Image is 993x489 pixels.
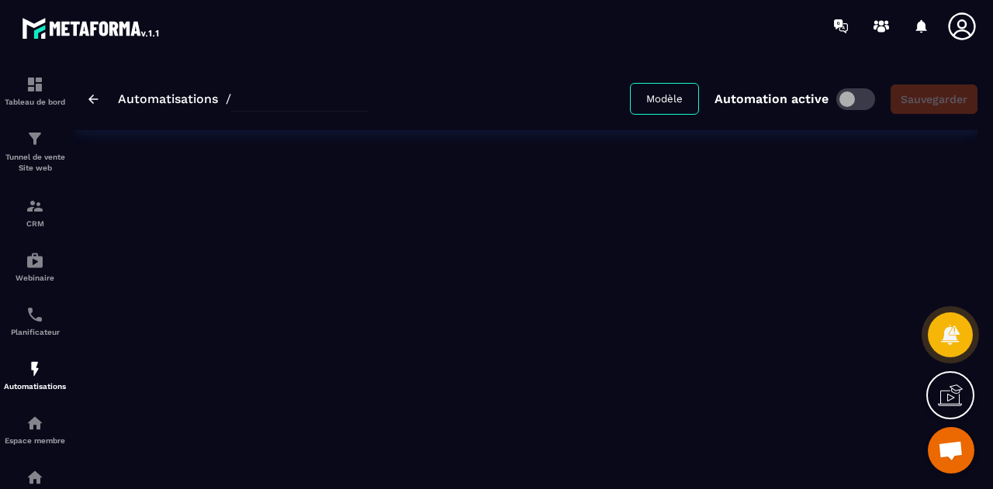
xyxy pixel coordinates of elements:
[26,360,44,378] img: automations
[226,91,231,106] span: /
[4,348,66,402] a: automationsautomationsAutomatisations
[22,14,161,42] img: logo
[4,274,66,282] p: Webinaire
[4,185,66,239] a: formationformationCRM
[4,382,66,391] p: Automatisations
[26,251,44,270] img: automations
[26,414,44,432] img: automations
[4,436,66,445] p: Espace membre
[118,91,218,106] a: Automatisations
[26,468,44,487] img: social-network
[26,197,44,215] img: formation
[88,95,99,104] img: arrow
[26,75,44,94] img: formation
[26,129,44,148] img: formation
[630,83,699,115] button: Modèle
[4,328,66,336] p: Planificateur
[26,305,44,324] img: scheduler
[4,402,66,456] a: automationsautomationsEspace membre
[4,219,66,228] p: CRM
[4,294,66,348] a: schedulerschedulerPlanificateur
[4,239,66,294] a: automationsautomationsWebinaire
[4,98,66,106] p: Tableau de bord
[714,91,829,106] p: Automation active
[928,427,974,474] a: Ouvrir le chat
[4,152,66,174] p: Tunnel de vente Site web
[4,118,66,185] a: formationformationTunnel de vente Site web
[4,64,66,118] a: formationformationTableau de bord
